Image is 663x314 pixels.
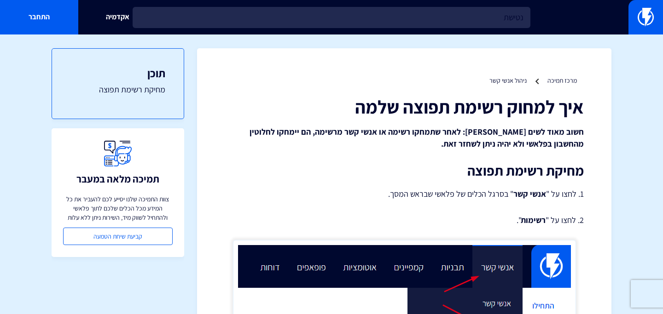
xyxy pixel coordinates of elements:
p: צוות התמיכה שלנו יסייע לכם להעביר את כל המידע מכל הכלים שלכם לתוך פלאשי ולהתחיל לשווק מיד, השירות... [63,194,173,222]
input: חיפוש מהיר... [133,7,530,28]
h1: איך למחוק רשימת תפוצה שלמה [225,97,584,117]
strong: חשוב מאוד לשים [PERSON_NAME]: לאחר שתמחקו רשימה או אנשי קשר מרשימה, הם יימחקו לחלוטין מהחשבון בפל... [250,126,584,149]
h3: תוכן [70,67,165,79]
strong: אנשי קשר [513,188,546,199]
a: ניהול אנשי קשר [489,76,527,85]
h3: תמיכה מלאה במעבר [76,173,159,184]
strong: רשימות [521,215,546,225]
p: 2. לחצו על " ". [225,214,584,226]
a: קביעת שיחת הטמעה [63,228,173,245]
p: 1. לחצו על " " בסרגל הכלים של פלאשי שבראש המסך. [225,188,584,200]
a: מרכז תמיכה [547,76,577,85]
a: מחיקת רשימת תפוצה [70,84,165,96]
h2: מחיקת רשימת תפוצה [225,163,584,178]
